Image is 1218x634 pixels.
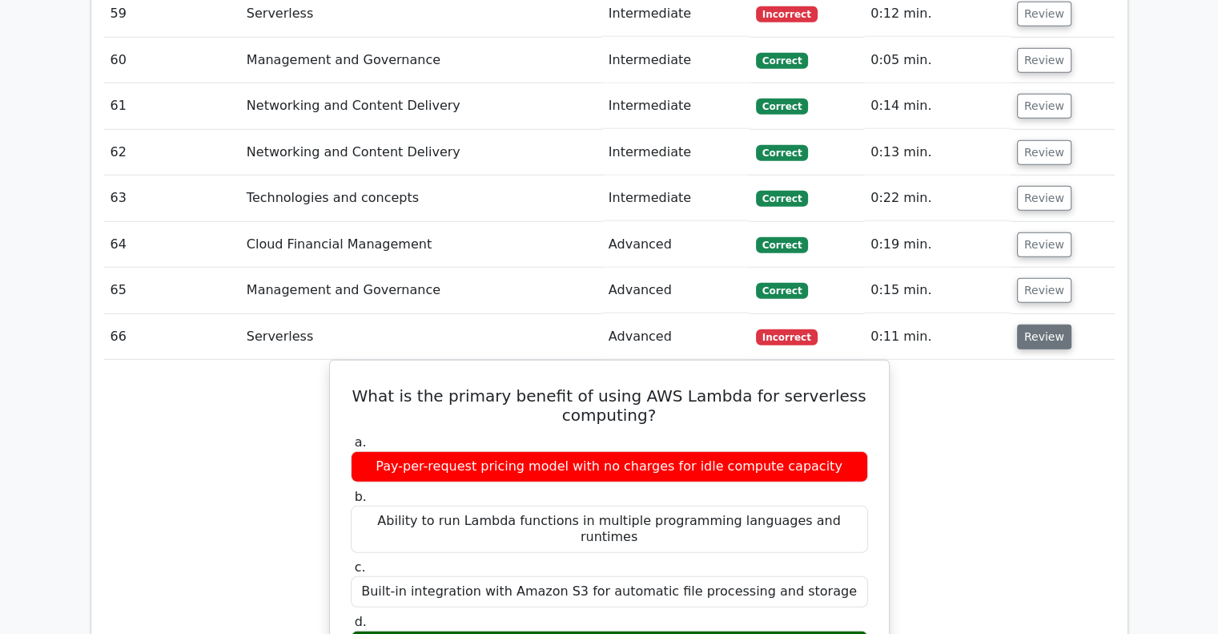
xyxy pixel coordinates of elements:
[864,38,1011,83] td: 0:05 min.
[104,176,240,221] td: 63
[602,130,750,176] td: Intermediate
[1017,48,1071,73] button: Review
[1017,278,1071,303] button: Review
[602,38,750,83] td: Intermediate
[355,614,367,629] span: d.
[756,145,808,161] span: Correct
[355,489,367,504] span: b.
[355,559,366,575] span: c.
[756,53,808,69] span: Correct
[351,451,868,483] div: Pay-per-request pricing model with no charges for idle compute capacity
[602,268,750,313] td: Advanced
[240,268,602,313] td: Management and Governance
[602,222,750,268] td: Advanced
[104,314,240,360] td: 66
[104,38,240,83] td: 60
[756,191,808,207] span: Correct
[240,314,602,360] td: Serverless
[240,130,602,176] td: Networking and Content Delivery
[104,83,240,129] td: 61
[351,506,868,554] div: Ability to run Lambda functions in multiple programming languages and runtimes
[240,176,602,221] td: Technologies and concepts
[104,130,240,176] td: 62
[864,176,1011,221] td: 0:22 min.
[349,386,870,425] h5: What is the primary benefit of using AWS Lambda for serverless computing?
[1017,325,1071,349] button: Review
[864,83,1011,129] td: 0:14 min.
[864,222,1011,268] td: 0:19 min.
[864,130,1011,176] td: 0:13 min.
[1017,2,1071,26] button: Review
[756,283,808,299] span: Correct
[240,83,602,129] td: Networking and Content Delivery
[240,222,602,268] td: Cloud Financial Management
[756,99,808,115] span: Correct
[602,83,750,129] td: Intermediate
[104,268,240,313] td: 65
[602,314,750,360] td: Advanced
[240,38,602,83] td: Management and Governance
[756,237,808,253] span: Correct
[864,268,1011,313] td: 0:15 min.
[1017,186,1071,211] button: Review
[104,222,240,268] td: 64
[756,329,818,345] span: Incorrect
[1017,140,1071,165] button: Review
[1017,232,1071,257] button: Review
[864,314,1011,360] td: 0:11 min.
[756,6,818,22] span: Incorrect
[602,176,750,221] td: Intermediate
[1017,94,1071,119] button: Review
[355,434,367,450] span: a.
[351,576,868,608] div: Built-in integration with Amazon S3 for automatic file processing and storage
